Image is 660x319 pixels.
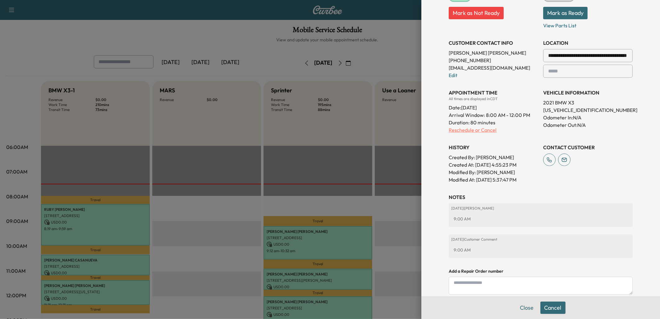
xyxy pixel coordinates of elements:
h3: CONTACT CUSTOMER [543,144,633,151]
p: [PERSON_NAME] [PERSON_NAME] [449,49,538,57]
p: Created At : [DATE] 4:55:23 PM [449,161,538,169]
a: Edit [449,72,457,78]
h3: APPOINTMENT TIME [449,89,538,96]
h3: History [449,144,538,151]
span: 8:00 AM - 12:00 PM [486,111,530,119]
button: Mark as Ready [543,7,588,19]
p: Modified At : [DATE] 5:37:47 PM [449,176,538,183]
p: [PHONE_NUMBER] [449,57,538,64]
h3: VEHICLE INFORMATION [543,89,633,96]
p: [EMAIL_ADDRESS][DOMAIN_NAME] [449,64,538,72]
div: 9:00 AM [451,244,630,256]
h3: NOTES [449,193,633,201]
p: View Parts List [543,19,633,29]
p: Created By : [PERSON_NAME] [449,154,538,161]
button: Mark as Not Ready [449,7,504,19]
p: Reschedule or Cancel [449,126,538,134]
p: Odometer Out: N/A [543,121,633,129]
p: Arrival Window: [449,111,538,119]
h3: LOCATION [543,39,633,47]
p: [DATE] | [PERSON_NAME] [451,206,630,211]
div: 9:00 AM [451,213,630,224]
p: Odometer In: N/A [543,114,633,121]
p: 2021 BMW X3 [543,99,633,106]
p: Duration: 80 minutes [449,119,538,126]
p: [US_VEHICLE_IDENTIFICATION_NUMBER] [543,106,633,114]
div: Date: [DATE] [449,101,538,111]
h3: CUSTOMER CONTACT INFO [449,39,538,47]
div: All times are displayed in CDT [449,96,538,101]
h4: Add a Repair Order number [449,268,633,274]
button: Cancel [540,302,566,314]
p: [DATE] | Customer Comment [451,237,630,242]
button: Close [516,302,538,314]
p: Modified By : [PERSON_NAME] [449,169,538,176]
